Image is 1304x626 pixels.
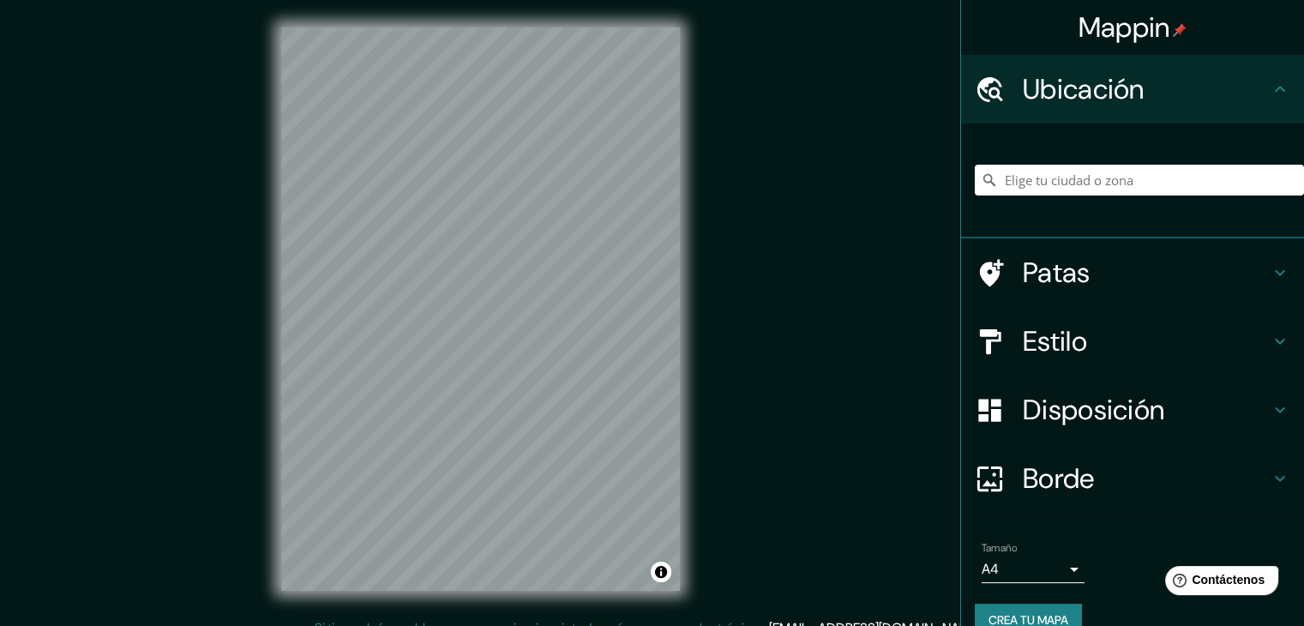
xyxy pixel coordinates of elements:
div: Estilo [961,307,1304,376]
div: Disposición [961,376,1304,444]
div: Patas [961,238,1304,307]
iframe: Lanzador de widgets de ayuda [1151,559,1285,607]
div: Borde [961,444,1304,513]
font: Mappin [1079,9,1170,45]
font: A4 [982,560,999,578]
font: Tamaño [982,541,1017,555]
canvas: Mapa [281,27,680,591]
img: pin-icon.png [1173,23,1187,37]
font: Disposición [1023,392,1164,428]
button: Activar o desactivar atribución [651,562,671,582]
font: Ubicación [1023,71,1145,107]
font: Patas [1023,255,1091,291]
font: Borde [1023,460,1095,497]
div: Ubicación [961,55,1304,123]
input: Elige tu ciudad o zona [975,165,1304,196]
div: A4 [982,556,1085,583]
font: Estilo [1023,323,1087,359]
